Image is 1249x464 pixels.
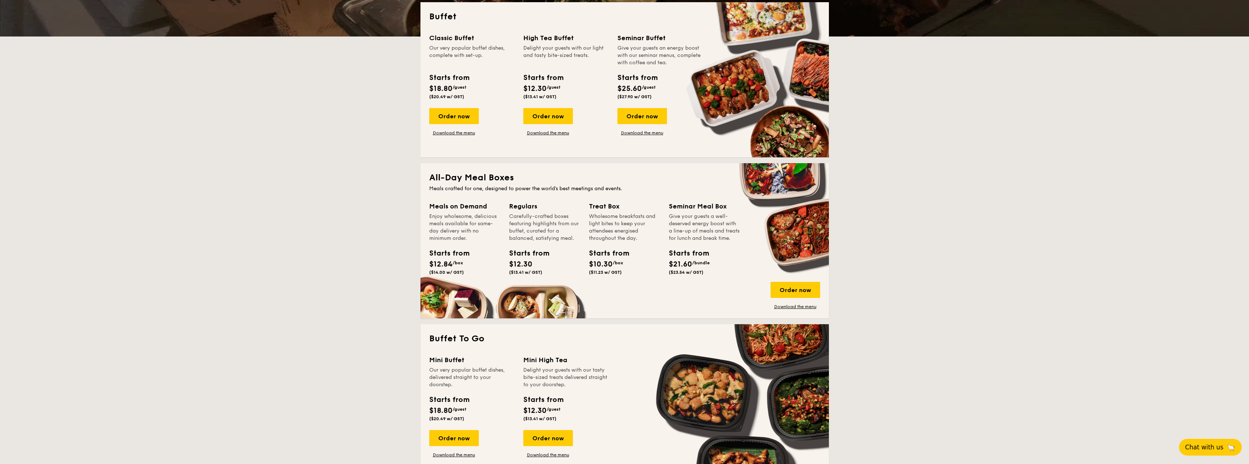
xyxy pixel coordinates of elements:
span: Chat with us [1185,444,1223,451]
div: Delight your guests with our light and tasty bite-sized treats. [523,45,609,66]
h2: Buffet [429,11,820,23]
span: /guest [453,85,466,90]
button: Chat with us🦙 [1179,439,1242,456]
span: ($14.00 w/ GST) [429,270,464,275]
span: $21.60 [669,260,692,269]
div: Seminar Buffet [617,33,703,43]
div: Wholesome breakfasts and light bites to keep your attendees energised throughout the day. [589,213,660,242]
a: Download the menu [617,130,667,136]
div: Order now [523,108,573,124]
span: /box [453,260,463,265]
span: $18.80 [429,406,453,415]
span: ($13.41 w/ GST) [523,94,556,99]
div: Meals crafted for one, designed to power the world's best meetings and events. [429,185,820,192]
span: $10.30 [589,260,613,269]
div: Order now [523,430,573,446]
a: Download the menu [429,452,479,458]
div: Meals on Demand [429,201,500,211]
div: Enjoy wholesome, delicious meals available for same-day delivery with no minimum order. [429,213,500,242]
a: Download the menu [771,304,820,310]
span: ($13.41 w/ GST) [509,270,542,275]
div: High Tea Buffet [523,33,609,43]
a: Download the menu [523,130,573,136]
span: ($13.41 w/ GST) [523,416,556,421]
span: $12.30 [523,84,547,93]
div: Classic Buffet [429,33,515,43]
div: Starts from [523,72,563,83]
span: ($11.23 w/ GST) [589,270,622,275]
span: $18.80 [429,84,453,93]
div: Give your guests a well-deserved energy boost with a line-up of meals and treats for lunch and br... [669,213,740,242]
div: Order now [429,108,479,124]
div: Order now [617,108,667,124]
span: ($20.49 w/ GST) [429,94,464,99]
div: Give your guests an energy boost with our seminar menus, complete with coffee and tea. [617,45,703,66]
div: Starts from [429,394,469,405]
span: /box [613,260,623,265]
div: Starts from [617,72,657,83]
span: $12.30 [509,260,532,269]
div: Starts from [669,248,702,259]
span: $12.84 [429,260,453,269]
div: Starts from [429,248,462,259]
span: $25.60 [617,84,642,93]
div: Starts from [589,248,622,259]
span: /bundle [692,260,710,265]
div: Treat Box [589,201,660,211]
div: Starts from [523,394,563,405]
div: Mini Buffet [429,355,515,365]
div: Order now [771,282,820,298]
span: /guest [453,407,466,412]
div: Regulars [509,201,580,211]
div: Mini High Tea [523,355,609,365]
span: ($20.49 w/ GST) [429,416,464,421]
span: ($23.54 w/ GST) [669,270,703,275]
a: Download the menu [429,130,479,136]
div: Starts from [429,72,469,83]
div: Starts from [509,248,542,259]
span: ($27.90 w/ GST) [617,94,652,99]
span: /guest [642,85,656,90]
div: Carefully-crafted boxes featuring highlights from our buffet, curated for a balanced, satisfying ... [509,213,580,242]
span: /guest [547,407,561,412]
div: Delight your guests with our tasty bite-sized treats delivered straight to your doorstep. [523,367,609,388]
a: Download the menu [523,452,573,458]
span: 🦙 [1226,443,1236,452]
div: Seminar Meal Box [669,201,740,211]
div: Our very popular buffet dishes, delivered straight to your doorstep. [429,367,515,388]
div: Order now [429,430,479,446]
span: $12.30 [523,406,547,415]
div: Our very popular buffet dishes, complete with set-up. [429,45,515,66]
h2: Buffet To Go [429,333,820,345]
span: /guest [547,85,561,90]
h2: All-Day Meal Boxes [429,172,820,184]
